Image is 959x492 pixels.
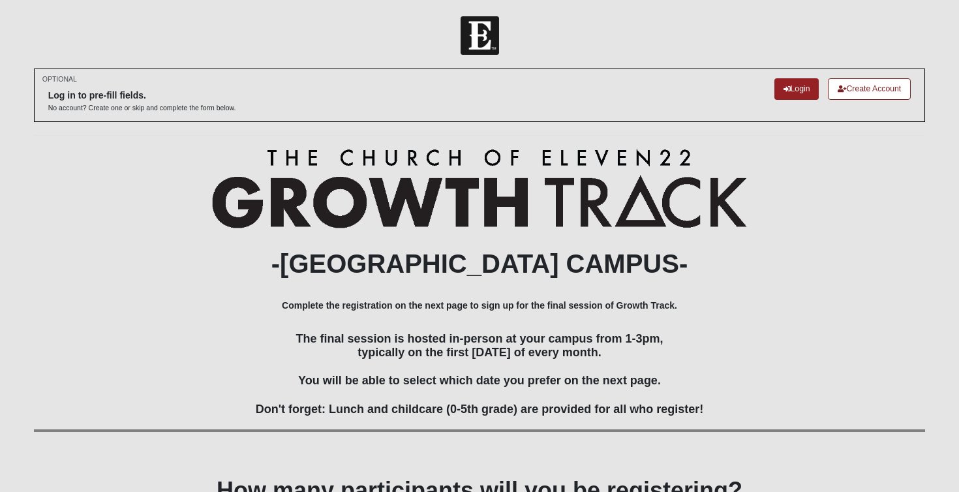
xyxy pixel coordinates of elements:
a: Create Account [828,78,911,100]
small: OPTIONAL [42,74,77,84]
img: Church of Eleven22 Logo [461,16,499,55]
span: You will be able to select which date you prefer on the next page. [298,374,661,387]
b: Complete the registration on the next page to sign up for the final session of Growth Track. [282,300,677,311]
span: The final session is hosted in-person at your campus from 1-3pm, [296,332,663,345]
p: No account? Create one or skip and complete the form below. [48,103,236,113]
h6: Log in to pre-fill fields. [48,90,236,101]
a: Login [774,78,819,100]
img: Growth Track Logo [212,149,747,228]
span: Don't forget: Lunch and childcare (0-5th grade) are provided for all who register! [256,403,703,416]
span: typically on the first [DATE] of every month. [358,346,601,359]
b: -[GEOGRAPHIC_DATA] CAMPUS- [271,249,688,278]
